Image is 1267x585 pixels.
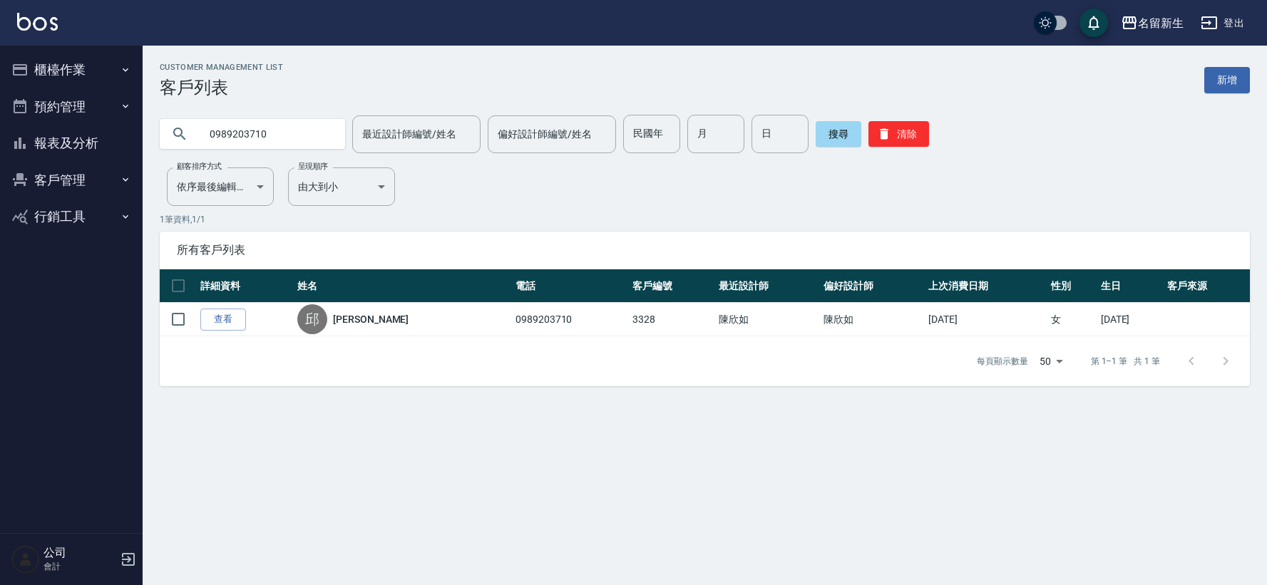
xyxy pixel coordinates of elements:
button: 報表及分析 [6,125,137,162]
th: 偏好設計師 [820,269,925,303]
td: 0989203710 [512,303,630,336]
button: save [1079,9,1108,37]
td: 陳欣如 [820,303,925,336]
img: Person [11,545,40,574]
img: Logo [17,13,58,31]
td: [DATE] [1097,303,1164,336]
a: 查看 [200,309,246,331]
div: 依序最後編輯時間 [167,167,274,206]
th: 最近設計師 [715,269,820,303]
button: 行銷工具 [6,198,137,235]
th: 性別 [1047,269,1097,303]
button: 客戶管理 [6,162,137,199]
h2: Customer Management List [160,63,283,72]
p: 每頁顯示數量 [977,355,1028,368]
button: 名留新生 [1115,9,1189,38]
span: 所有客戶列表 [177,243,1233,257]
div: 名留新生 [1138,14,1184,32]
button: 登出 [1195,10,1250,36]
p: 1 筆資料, 1 / 1 [160,213,1250,226]
a: 新增 [1204,67,1250,93]
td: 3328 [629,303,715,336]
button: 搜尋 [816,121,861,147]
th: 生日 [1097,269,1164,303]
button: 預約管理 [6,88,137,125]
input: 搜尋關鍵字 [200,115,334,153]
th: 姓名 [294,269,512,303]
button: 清除 [868,121,929,147]
a: [PERSON_NAME] [333,312,409,326]
button: 櫃檯作業 [6,51,137,88]
h3: 客戶列表 [160,78,283,98]
th: 客戶來源 [1164,269,1250,303]
label: 顧客排序方式 [177,161,222,172]
p: 會計 [43,560,116,573]
h5: 公司 [43,546,116,560]
p: 第 1–1 筆 共 1 筆 [1091,355,1160,368]
td: [DATE] [925,303,1047,336]
th: 上次消費日期 [925,269,1047,303]
th: 客戶編號 [629,269,715,303]
div: 由大到小 [288,167,395,206]
div: 50 [1034,342,1068,380]
div: 邱 [297,304,327,334]
th: 詳細資料 [197,269,294,303]
label: 呈現順序 [298,161,328,172]
td: 陳欣如 [715,303,820,336]
td: 女 [1047,303,1097,336]
th: 電話 [512,269,630,303]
